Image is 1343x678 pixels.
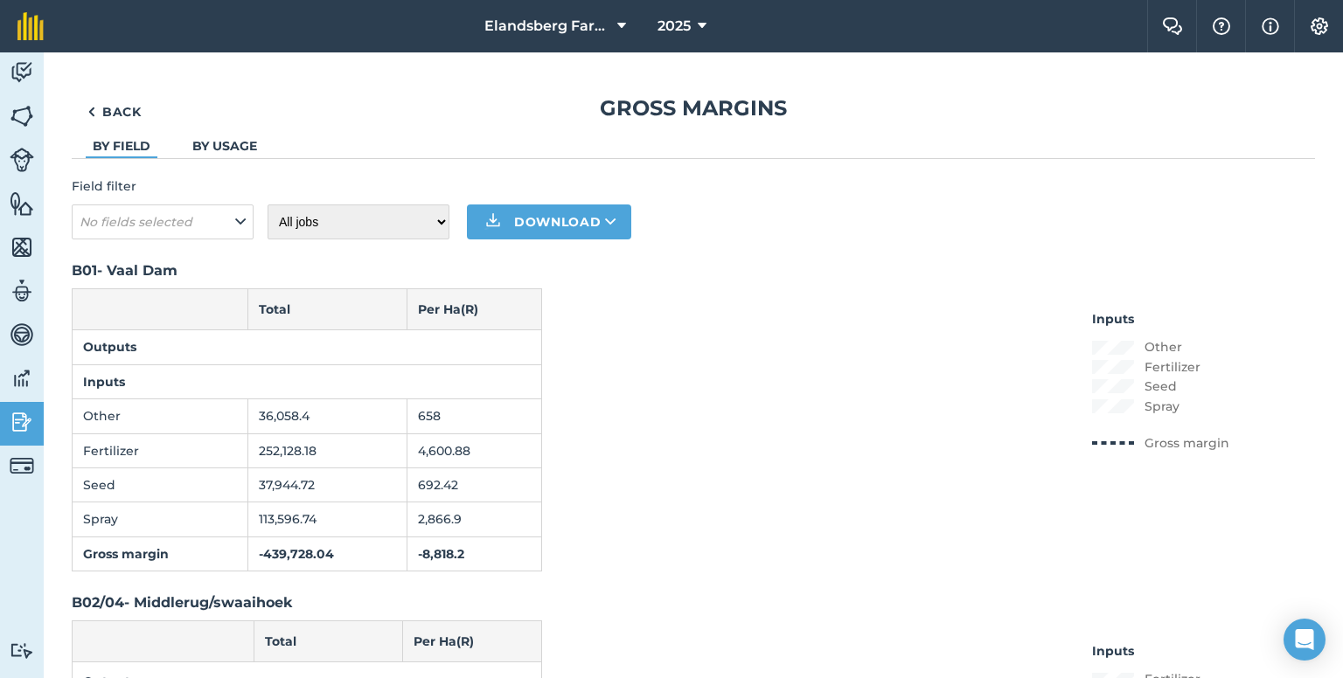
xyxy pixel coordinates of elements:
p: Gross margin [1145,433,1229,453]
td: Other [73,399,248,433]
a: Back [72,94,157,129]
div: Open Intercom Messenger [1284,619,1326,661]
img: svg+xml;base64,PD94bWwgdmVyc2lvbj0iMS4wIiBlbmNvZGluZz0idXRmLTgiPz4KPCEtLSBHZW5lcmF0b3I6IEFkb2JlIE... [10,59,34,86]
td: 252,128.18 [248,433,407,467]
td: 4,600.88 [407,433,541,467]
td: 113,596.74 [248,502,407,536]
h4: Inputs [1092,309,1229,329]
th: Per Ha ( R ) [403,621,542,662]
em: No fields selected [80,214,192,230]
p: Fertilizer [1145,357,1200,377]
img: svg+xml;base64,PD94bWwgdmVyc2lvbj0iMS4wIiBlbmNvZGluZz0idXRmLTgiPz4KPCEtLSBHZW5lcmF0b3I6IEFkb2JlIE... [10,148,34,172]
th: Total [248,288,407,329]
h1: Gross margins [72,94,1315,122]
span: Elandsberg Farms [484,16,610,37]
h4: Inputs [1092,641,1229,661]
th: Total [254,621,402,662]
p: Spray [1145,397,1179,416]
td: 37,944.72 [248,467,407,502]
img: A question mark icon [1211,17,1232,35]
img: svg+xml;base64,PD94bWwgdmVyc2lvbj0iMS4wIiBlbmNvZGluZz0idXRmLTgiPz4KPCEtLSBHZW5lcmF0b3I6IEFkb2JlIE... [10,642,34,659]
strong: -8,818.2 [418,546,464,562]
td: 692.42 [407,467,541,502]
img: svg+xml;base64,PHN2ZyB4bWxucz0iaHR0cDovL3d3dy53My5vcmcvMjAwMC9zdmciIHdpZHRoPSI1NiIgaGVpZ2h0PSI2MC... [10,234,34,260]
strong: -439,728.04 [259,546,334,562]
h4: Field filter [72,176,254,196]
img: svg+xml;base64,PHN2ZyB4bWxucz0iaHR0cDovL3d3dy53My5vcmcvMjAwMC9zdmciIHdpZHRoPSI5IiBoZWlnaHQ9IjI0Ii... [87,101,95,122]
th: Per Ha ( R ) [407,288,541,329]
td: Spray [73,502,248,536]
img: A cog icon [1309,17,1330,35]
button: Download [467,204,631,239]
img: Download icon [483,211,504,232]
img: svg+xml;base64,PHN2ZyB4bWxucz0iaHR0cDovL3d3dy53My5vcmcvMjAwMC9zdmciIHdpZHRoPSI1NiIgaGVpZ2h0PSI2MC... [10,190,34,217]
img: svg+xml;base64,PD94bWwgdmVyc2lvbj0iMS4wIiBlbmNvZGluZz0idXRmLTgiPz4KPCEtLSBHZW5lcmF0b3I6IEFkb2JlIE... [10,365,34,391]
a: By usage [192,138,257,154]
strong: Outputs [83,339,136,355]
span: 2025 [658,16,691,37]
strong: Inputs [83,374,125,390]
img: svg+xml;base64,PD94bWwgdmVyc2lvbj0iMS4wIiBlbmNvZGluZz0idXRmLTgiPz4KPCEtLSBHZW5lcmF0b3I6IEFkb2JlIE... [10,409,34,435]
img: svg+xml;base64,PD94bWwgdmVyc2lvbj0iMS4wIiBlbmNvZGluZz0idXRmLTgiPz4KPCEtLSBHZW5lcmF0b3I6IEFkb2JlIE... [10,322,34,348]
img: svg+xml;base64,PHN2ZyB4bWxucz0iaHR0cDovL3d3dy53My5vcmcvMjAwMC9zdmciIHdpZHRoPSIxNyIgaGVpZ2h0PSIxNy... [1262,16,1279,37]
a: By field [93,138,150,154]
img: svg+xml;base64,PD94bWwgdmVyc2lvbj0iMS4wIiBlbmNvZGluZz0idXRmLTgiPz4KPCEtLSBHZW5lcmF0b3I6IEFkb2JlIE... [10,453,34,478]
td: 36,058.4 [248,399,407,433]
p: Seed [1145,377,1177,396]
button: No fields selected [72,204,254,239]
strong: Gross margin [83,546,169,562]
img: Two speech bubbles overlapping with the left bubble in the forefront [1162,17,1183,35]
h2: B01- Vaal Dam [72,260,1315,281]
img: svg+xml;base64,PD94bWwgdmVyc2lvbj0iMS4wIiBlbmNvZGluZz0idXRmLTgiPz4KPCEtLSBHZW5lcmF0b3I6IEFkb2JlIE... [10,278,34,304]
h2: B02/04- Middlerug/swaaihoek [72,592,1315,613]
td: 2,866.9 [407,502,541,536]
td: Fertilizer [73,433,248,467]
p: Other [1145,337,1182,356]
td: 658 [407,399,541,433]
img: svg+xml;base64,PHN2ZyB4bWxucz0iaHR0cDovL3d3dy53My5vcmcvMjAwMC9zdmciIHdpZHRoPSI1NiIgaGVpZ2h0PSI2MC... [10,103,34,129]
td: Seed [73,467,248,502]
img: fieldmargin Logo [17,12,44,40]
